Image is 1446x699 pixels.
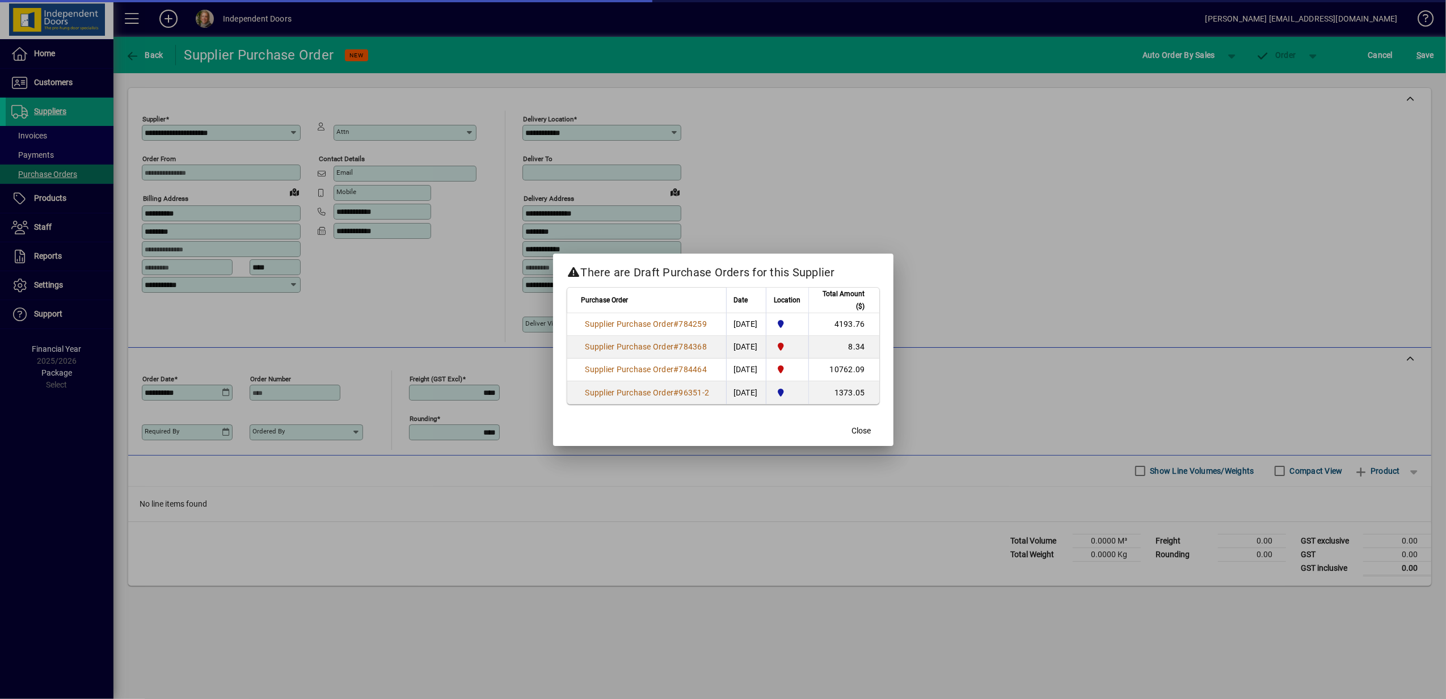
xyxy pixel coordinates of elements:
[581,363,711,376] a: Supplier Purchase Order#784464
[581,386,714,399] a: Supplier Purchase Order#96351-2
[585,388,674,397] span: Supplier Purchase Order
[673,319,678,329] span: #
[726,381,766,404] td: [DATE]
[679,342,707,351] span: 784368
[673,388,678,397] span: #
[679,388,710,397] span: 96351-2
[585,365,674,374] span: Supplier Purchase Order
[585,319,674,329] span: Supplier Purchase Order
[773,318,802,330] span: Cromwell Central Otago
[726,359,766,381] td: [DATE]
[726,336,766,359] td: [DATE]
[808,359,879,381] td: 10762.09
[673,342,678,351] span: #
[581,340,711,353] a: Supplier Purchase Order#784368
[581,318,711,330] a: Supplier Purchase Order#784259
[844,421,880,441] button: Close
[585,342,674,351] span: Supplier Purchase Order
[581,294,629,306] span: Purchase Order
[852,425,871,437] span: Close
[673,365,678,374] span: #
[773,363,802,376] span: Christchurch
[773,340,802,353] span: Christchurch
[679,319,707,329] span: 784259
[808,381,879,404] td: 1373.05
[553,254,893,287] h2: There are Draft Purchase Orders for this Supplier
[679,365,707,374] span: 784464
[816,288,865,313] span: Total Amount ($)
[773,386,802,399] span: Cromwell Central Otago
[733,294,748,306] span: Date
[808,313,879,336] td: 4193.76
[774,294,800,306] span: Location
[726,313,766,336] td: [DATE]
[808,336,879,359] td: 8.34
